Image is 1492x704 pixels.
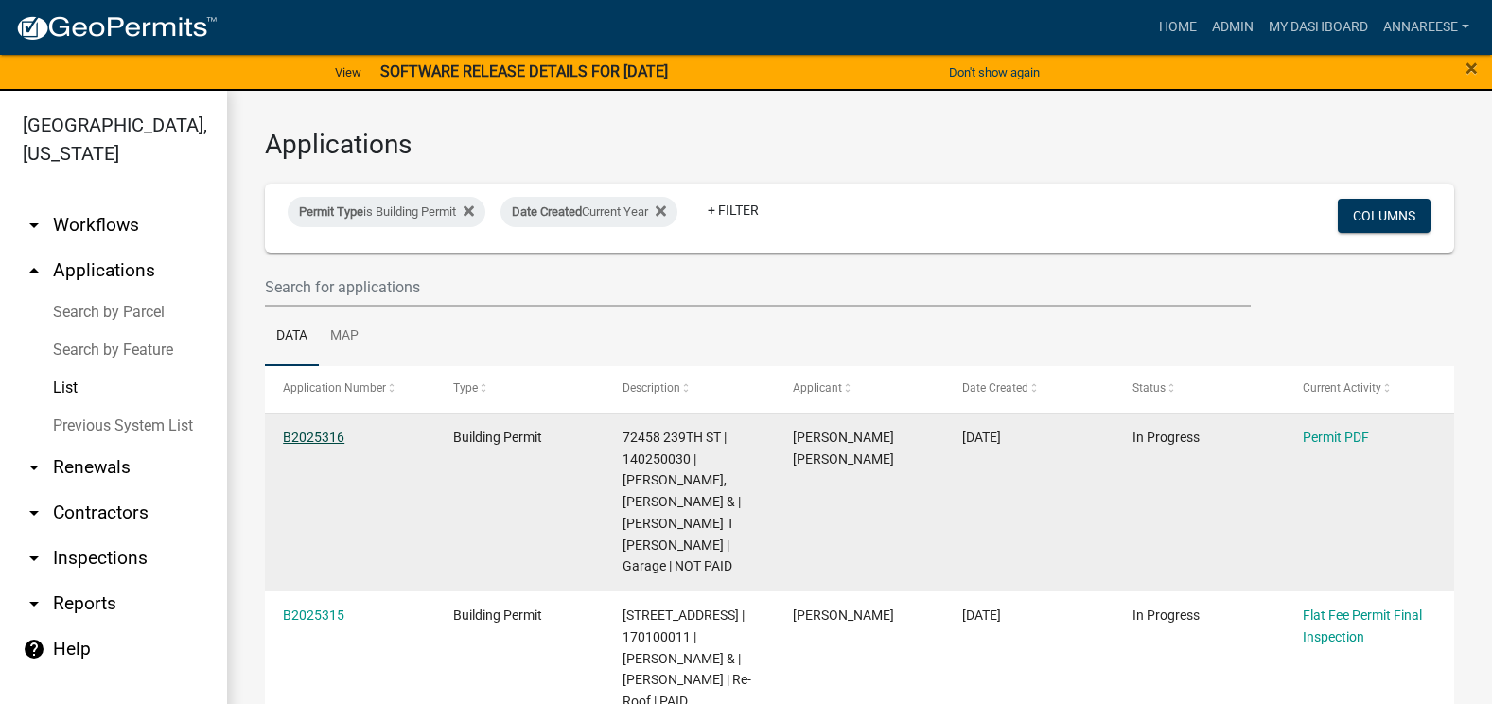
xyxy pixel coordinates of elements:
span: Type [453,381,478,395]
a: Admin [1204,9,1261,45]
span: Current Activity [1303,381,1381,395]
span: In Progress [1132,430,1200,445]
div: is Building Permit [288,197,485,227]
a: Home [1151,9,1204,45]
span: Application Number [283,381,386,395]
input: Search for applications [265,268,1251,307]
button: Don't show again [941,57,1047,88]
datatable-header-cell: Status [1115,366,1285,412]
span: Building Permit [453,607,542,623]
i: arrow_drop_up [23,259,45,282]
i: arrow_drop_down [23,547,45,570]
button: Columns [1338,199,1431,233]
span: In Progress [1132,607,1200,623]
h3: Applications [265,129,1454,161]
span: × [1466,55,1478,81]
i: arrow_drop_down [23,214,45,237]
a: annareese [1376,9,1477,45]
span: Description [623,381,680,395]
a: Data [265,307,319,367]
datatable-header-cell: Current Activity [1284,366,1454,412]
span: Status [1132,381,1166,395]
span: Brad Edwin [793,430,894,466]
a: Flat Fee Permit Final Inspection [1303,607,1422,644]
a: + Filter [693,193,774,227]
a: Map [319,307,370,367]
datatable-header-cell: Description [605,366,775,412]
a: B2025315 [283,607,344,623]
span: 09/09/2025 [962,430,1001,445]
span: Permit Type [299,204,363,219]
i: arrow_drop_down [23,456,45,479]
i: arrow_drop_down [23,592,45,615]
span: 09/08/2025 [962,607,1001,623]
span: Building Permit [453,430,542,445]
button: Close [1466,57,1478,79]
div: Current Year [500,197,677,227]
span: Applicant [793,381,842,395]
span: Date Created [962,381,1028,395]
datatable-header-cell: Applicant [775,366,945,412]
datatable-header-cell: Type [435,366,606,412]
a: My Dashboard [1261,9,1376,45]
strong: SOFTWARE RELEASE DETAILS FOR [DATE] [380,62,668,80]
a: Permit PDF [1303,430,1369,445]
datatable-header-cell: Date Created [944,366,1115,412]
span: Date Created [512,204,582,219]
i: help [23,638,45,660]
i: arrow_drop_down [23,502,45,524]
span: 72458 239TH ST | 140250030 | EDWIN,BRADLEY S & | VICTORIA T EDWIN | Garage | NOT PAID [623,430,741,574]
a: B2025316 [283,430,344,445]
a: View [327,57,369,88]
datatable-header-cell: Application Number [265,366,435,412]
span: Gina Gullickson [793,607,894,623]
